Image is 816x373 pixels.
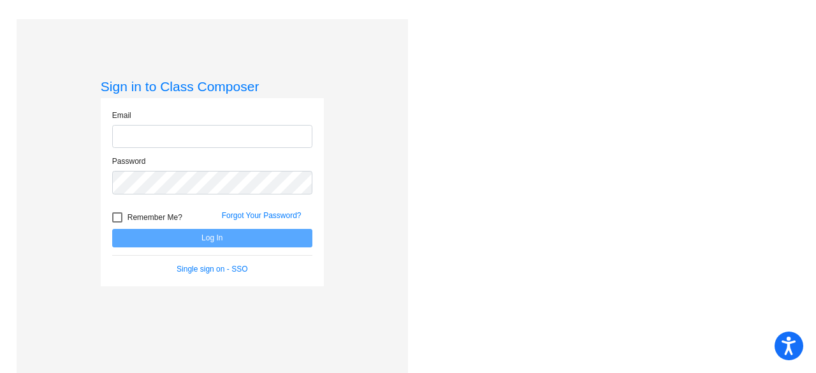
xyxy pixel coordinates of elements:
a: Single sign on - SSO [177,265,247,274]
span: Remember Me? [127,210,182,225]
label: Password [112,156,146,167]
label: Email [112,110,131,121]
button: Log In [112,229,312,247]
h3: Sign in to Class Composer [101,78,324,94]
a: Forgot Your Password? [222,211,302,220]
